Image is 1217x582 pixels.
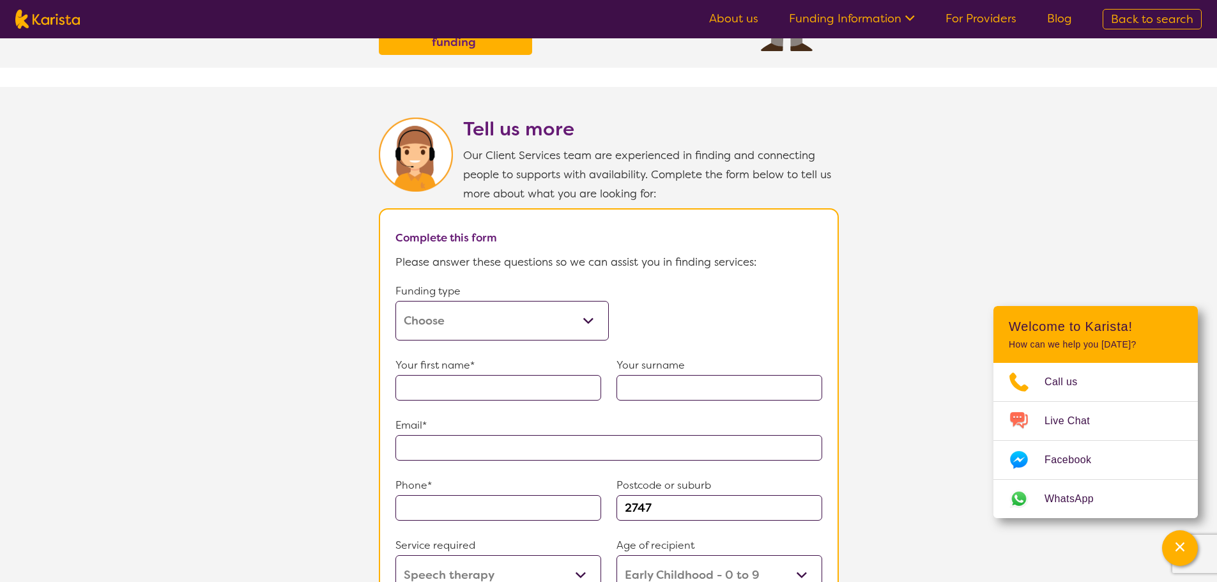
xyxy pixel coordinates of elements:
ul: Choose channel [993,363,1198,518]
a: Back to search [1103,9,1202,29]
p: Service required [395,536,601,555]
p: Phone* [395,476,601,495]
p: Postcode or suburb [616,476,822,495]
a: For Providers [945,11,1016,26]
p: How can we help you [DATE]? [1009,339,1183,350]
h2: Tell us more [463,118,839,141]
b: Complete this form [395,231,497,245]
a: Web link opens in a new tab. [993,480,1198,518]
p: Your first name* [395,356,601,375]
span: WhatsApp [1045,489,1109,509]
h2: Welcome to Karista! [1009,319,1183,334]
p: Please answer these questions so we can assist you in finding services: [395,252,822,272]
div: Channel Menu [993,306,1198,518]
span: Call us [1045,372,1093,392]
p: Our Client Services team are experienced in finding and connecting people to supports with availa... [463,146,839,203]
a: About us [709,11,758,26]
button: Channel Menu [1162,530,1198,566]
a: Funding Information [789,11,915,26]
p: Email* [395,416,822,435]
img: Karista logo [15,10,80,29]
img: Karista Client Service [379,118,453,192]
p: Funding type [395,282,609,301]
p: Your surname [616,356,822,375]
a: Find out about HCP funding [382,13,529,52]
span: Back to search [1111,11,1193,27]
p: Age of recipient [616,536,822,555]
span: Live Chat [1045,411,1105,431]
a: Blog [1047,11,1072,26]
span: Facebook [1045,450,1106,470]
